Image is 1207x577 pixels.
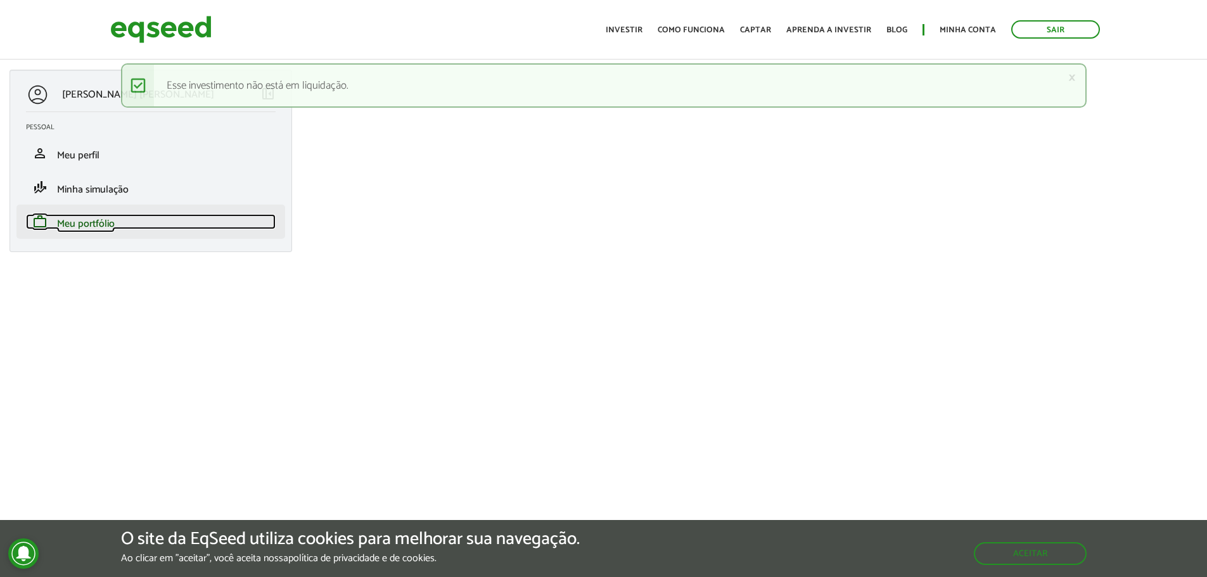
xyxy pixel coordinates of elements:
h2: Pessoal [26,124,285,131]
a: Investir [606,26,642,34]
a: × [1068,71,1076,84]
h5: O site da EqSeed utiliza cookies para melhorar sua navegação. [121,529,580,549]
li: Minha simulação [16,170,285,205]
a: Minha conta [940,26,996,34]
a: workMeu portfólio [26,214,276,229]
span: Meu portfólio [57,215,115,232]
button: Aceitar [974,542,1087,565]
span: finance_mode [32,180,48,195]
span: person [32,146,48,161]
a: personMeu perfil [26,146,276,161]
li: Meu portfólio [16,205,285,239]
a: Blog [886,26,907,34]
span: work [32,214,48,229]
a: Captar [740,26,771,34]
p: [PERSON_NAME] [PERSON_NAME] [62,89,214,101]
a: Como funciona [658,26,725,34]
li: Meu perfil [16,136,285,170]
span: Minha simulação [57,181,129,198]
a: Sair [1011,20,1100,39]
a: Aprenda a investir [786,26,871,34]
img: EqSeed [110,13,212,46]
a: finance_modeMinha simulação [26,180,276,195]
a: política de privacidade e de cookies [288,554,435,564]
span: Meu perfil [57,147,99,164]
p: Ao clicar em "aceitar", você aceita nossa . [121,552,580,564]
div: Esse investimento não está em liquidação. [121,63,1087,108]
